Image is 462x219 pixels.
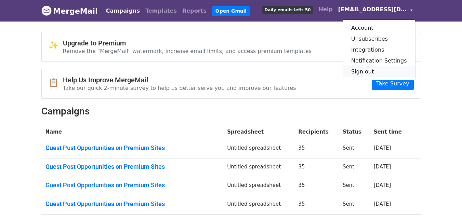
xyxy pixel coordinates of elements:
[63,47,312,55] p: Remove the "MergeMail" watermark, increase email limits, and access premium templates
[370,124,411,140] th: Sent time
[372,77,413,90] a: Take Survey
[294,177,339,196] td: 35
[45,200,219,208] a: Guest Post Opportunities on Premium Sites
[343,33,415,44] a: Unsubscribes
[223,159,294,177] td: Untitled spreadsheet
[374,182,391,188] a: [DATE]
[343,23,415,33] a: Account
[103,4,143,18] a: Campaigns
[49,78,63,87] span: 📋
[343,44,415,55] a: Integrations
[294,124,339,140] th: Recipients
[339,159,370,177] td: Sent
[63,76,296,84] h4: Help Us Improve MergeMail
[343,66,415,77] a: Sign out
[41,124,223,140] th: Name
[223,177,294,196] td: Untitled spreadsheet
[49,41,63,51] span: ✨
[45,181,219,189] a: Guest Post Opportunities on Premium Sites
[212,6,250,16] a: Open Gmail
[180,4,209,18] a: Reports
[45,144,219,152] a: Guest Post Opportunities on Premium Sites
[343,55,415,66] a: Notification Settings
[45,163,219,170] a: Guest Post Opportunities on Premium Sites
[262,6,313,14] span: Daily emails left: 50
[339,177,370,196] td: Sent
[63,39,312,47] h4: Upgrade to Premium
[223,124,294,140] th: Spreadsheet
[316,3,335,16] a: Help
[339,140,370,159] td: Sent
[294,140,339,159] td: 35
[374,145,391,151] a: [DATE]
[41,4,98,18] a: MergeMail
[223,140,294,159] td: Untitled spreadsheet
[339,124,370,140] th: Status
[338,5,407,14] span: [EMAIL_ADDRESS][DOMAIN_NAME]
[294,196,339,215] td: 35
[335,3,415,19] a: [EMAIL_ADDRESS][DOMAIN_NAME]
[343,19,415,80] div: [EMAIL_ADDRESS][DOMAIN_NAME]
[223,196,294,215] td: Untitled spreadsheet
[428,186,462,219] iframe: Chat Widget
[294,159,339,177] td: 35
[41,106,421,117] h2: Campaigns
[63,84,296,92] p: Take our quick 2-minute survey to help us better serve you and improve our features
[143,4,180,18] a: Templates
[41,5,52,16] img: MergeMail logo
[259,3,316,16] a: Daily emails left: 50
[374,164,391,170] a: [DATE]
[374,201,391,207] a: [DATE]
[339,196,370,215] td: Sent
